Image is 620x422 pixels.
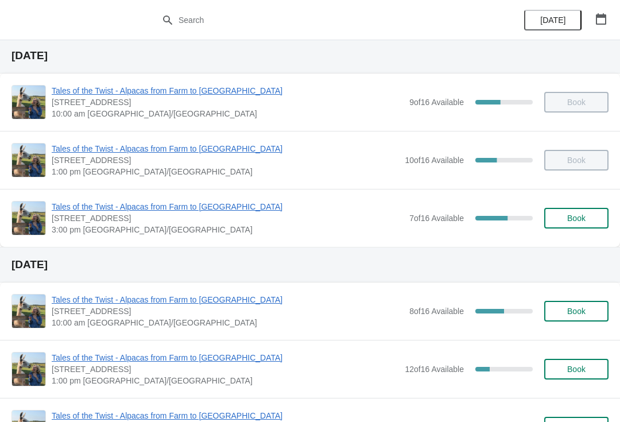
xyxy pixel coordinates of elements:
[540,16,565,25] span: [DATE]
[409,214,464,223] span: 7 of 16 Available
[52,375,399,386] span: 1:00 pm [GEOGRAPHIC_DATA]/[GEOGRAPHIC_DATA]
[409,307,464,316] span: 8 of 16 Available
[11,259,609,270] h2: [DATE]
[52,410,399,421] span: Tales of the Twist - Alpacas from Farm to [GEOGRAPHIC_DATA]
[544,208,609,229] button: Book
[567,307,586,316] span: Book
[52,317,404,328] span: 10:00 am [GEOGRAPHIC_DATA]/[GEOGRAPHIC_DATA]
[12,202,45,235] img: Tales of the Twist - Alpacas from Farm to Yarn | 5627 Route 12, Tyne Valley, PE, Canada | 3:00 pm...
[405,156,464,165] span: 10 of 16 Available
[12,144,45,177] img: Tales of the Twist - Alpacas from Farm to Yarn | 5627 Route 12, Tyne Valley, PE, Canada | 1:00 pm...
[52,294,404,305] span: Tales of the Twist - Alpacas from Farm to [GEOGRAPHIC_DATA]
[52,85,404,96] span: Tales of the Twist - Alpacas from Farm to [GEOGRAPHIC_DATA]
[52,166,399,177] span: 1:00 pm [GEOGRAPHIC_DATA]/[GEOGRAPHIC_DATA]
[52,108,404,119] span: 10:00 am [GEOGRAPHIC_DATA]/[GEOGRAPHIC_DATA]
[52,305,404,317] span: [STREET_ADDRESS]
[52,212,404,224] span: [STREET_ADDRESS]
[567,214,586,223] span: Book
[52,143,399,154] span: Tales of the Twist - Alpacas from Farm to [GEOGRAPHIC_DATA]
[178,10,465,30] input: Search
[409,98,464,107] span: 9 of 16 Available
[524,10,582,30] button: [DATE]
[12,353,45,386] img: Tales of the Twist - Alpacas from Farm to Yarn | 5627 Route 12, Tyne Valley, PE, Canada | 1:00 pm...
[52,201,404,212] span: Tales of the Twist - Alpacas from Farm to [GEOGRAPHIC_DATA]
[52,352,399,363] span: Tales of the Twist - Alpacas from Farm to [GEOGRAPHIC_DATA]
[52,154,399,166] span: [STREET_ADDRESS]
[12,295,45,328] img: Tales of the Twist - Alpacas from Farm to Yarn | 5627 Route 12, Tyne Valley, PE, Canada | 10:00 a...
[405,365,464,374] span: 12 of 16 Available
[12,86,45,119] img: Tales of the Twist - Alpacas from Farm to Yarn | 5627 Route 12, Tyne Valley, PE, Canada | 10:00 a...
[52,96,404,108] span: [STREET_ADDRESS]
[544,301,609,322] button: Book
[544,359,609,380] button: Book
[52,224,404,235] span: 3:00 pm [GEOGRAPHIC_DATA]/[GEOGRAPHIC_DATA]
[52,363,399,375] span: [STREET_ADDRESS]
[11,50,609,61] h2: [DATE]
[567,365,586,374] span: Book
